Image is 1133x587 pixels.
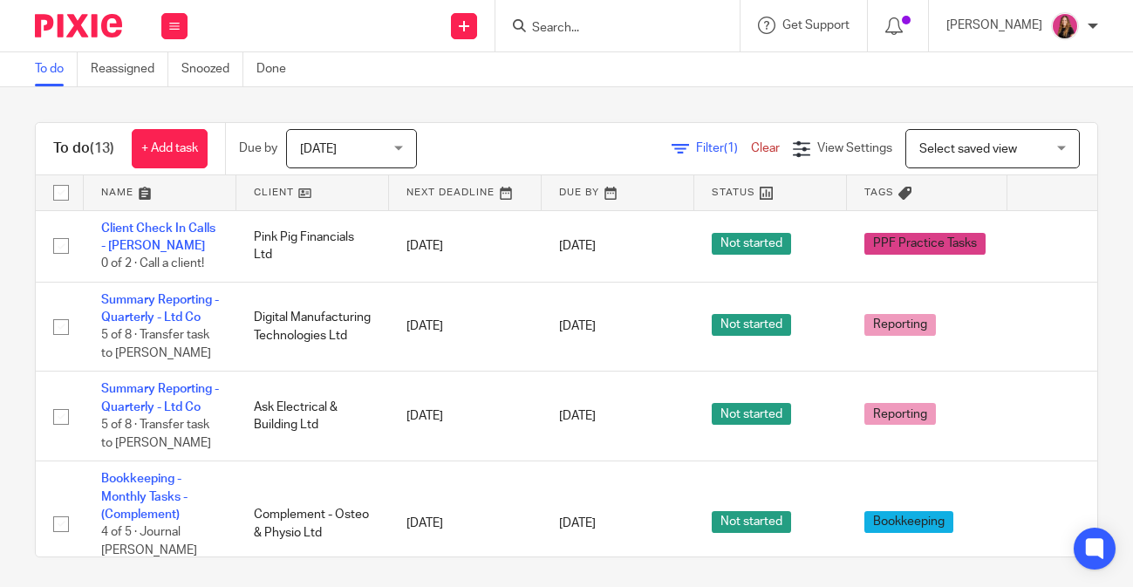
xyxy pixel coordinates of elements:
[559,240,596,252] span: [DATE]
[236,282,389,372] td: Digital Manufacturing Technologies Ltd
[300,143,337,155] span: [DATE]
[724,142,738,154] span: (1)
[101,526,197,574] span: 4 of 5 · Journal [PERSON_NAME] (PayPal) fees
[91,52,168,86] a: Reassigned
[712,403,791,425] span: Not started
[864,188,894,197] span: Tags
[864,511,953,533] span: Bookkeeping
[389,461,542,587] td: [DATE]
[530,21,687,37] input: Search
[389,372,542,461] td: [DATE]
[181,52,243,86] a: Snoozed
[53,140,114,158] h1: To do
[559,518,596,530] span: [DATE]
[101,383,219,413] a: Summary Reporting - Quarterly - Ltd Co
[236,461,389,587] td: Complement - Osteo & Physio Ltd
[101,222,215,252] a: Client Check In Calls - [PERSON_NAME]
[1051,12,1079,40] img: 17.png
[817,142,892,154] span: View Settings
[559,410,596,422] span: [DATE]
[236,210,389,282] td: Pink Pig Financials Ltd
[101,257,204,270] span: 0 of 2 · Call a client!
[132,129,208,168] a: + Add task
[696,142,751,154] span: Filter
[712,511,791,533] span: Not started
[559,321,596,333] span: [DATE]
[946,17,1042,34] p: [PERSON_NAME]
[389,282,542,372] td: [DATE]
[35,52,78,86] a: To do
[712,314,791,336] span: Not started
[101,419,211,449] span: 5 of 8 · Transfer task to [PERSON_NAME]
[751,142,780,154] a: Clear
[101,330,211,360] span: 5 of 8 · Transfer task to [PERSON_NAME]
[101,294,219,324] a: Summary Reporting - Quarterly - Ltd Co
[864,403,936,425] span: Reporting
[101,473,188,521] a: Bookkeeping - Monthly Tasks - (Complement)
[919,143,1017,155] span: Select saved view
[35,14,122,38] img: Pixie
[864,233,986,255] span: PPF Practice Tasks
[712,233,791,255] span: Not started
[239,140,277,157] p: Due by
[90,141,114,155] span: (13)
[389,210,542,282] td: [DATE]
[256,52,299,86] a: Done
[864,314,936,336] span: Reporting
[782,19,850,31] span: Get Support
[236,372,389,461] td: Ask Electrical & Building Ltd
